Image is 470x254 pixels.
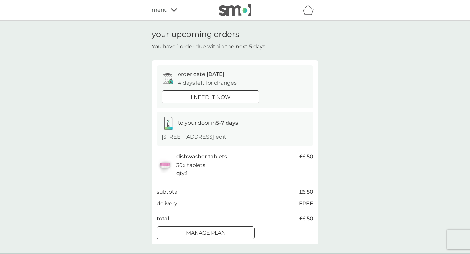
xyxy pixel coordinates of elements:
strong: 5-7 days [216,120,238,126]
p: subtotal [157,188,179,196]
span: £6.50 [299,188,313,196]
p: delivery [157,199,177,208]
span: menu [152,6,168,14]
p: You have 1 order due within the next 5 days. [152,42,266,51]
p: order date [178,70,224,79]
img: smol [219,4,251,16]
p: FREE [299,199,313,208]
button: Manage plan [157,226,255,239]
p: total [157,214,169,223]
p: 4 days left for changes [178,79,237,87]
p: dishwasher tablets [176,152,227,161]
a: edit [216,134,226,140]
span: £6.50 [299,214,313,223]
p: i need it now [191,93,231,102]
div: basket [302,4,318,17]
h1: your upcoming orders [152,30,239,39]
span: [DATE] [207,71,224,77]
p: [STREET_ADDRESS] [162,133,226,141]
span: to your door in [178,120,238,126]
p: 30x tablets [176,161,205,169]
button: i need it now [162,90,259,103]
span: £6.50 [299,152,313,161]
p: qty : 1 [176,169,188,178]
p: Manage plan [186,229,226,237]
